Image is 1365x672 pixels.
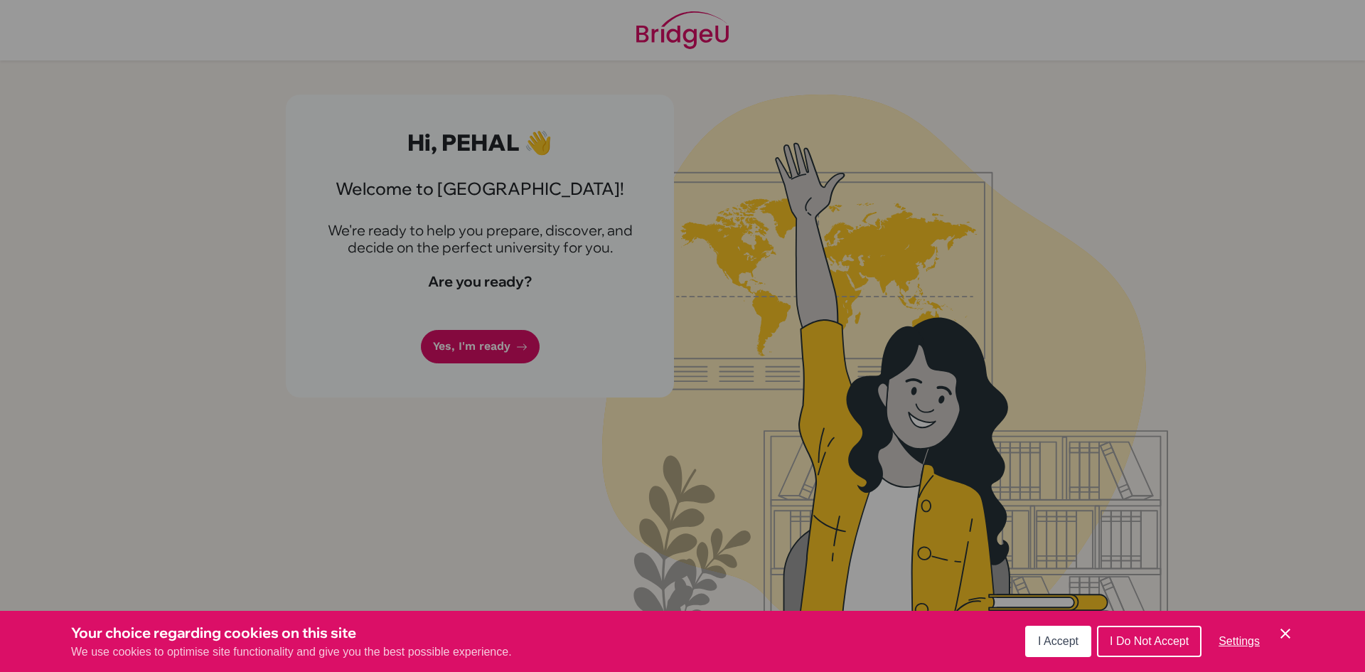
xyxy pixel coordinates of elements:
h3: Your choice regarding cookies on this site [71,622,512,644]
span: I Do Not Accept [1110,635,1189,647]
button: I Do Not Accept [1097,626,1201,657]
button: Save and close [1277,625,1294,642]
button: I Accept [1025,626,1091,657]
p: We use cookies to optimise site functionality and give you the best possible experience. [71,644,512,661]
span: I Accept [1038,635,1078,647]
span: Settings [1219,635,1260,647]
button: Settings [1207,627,1271,656]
